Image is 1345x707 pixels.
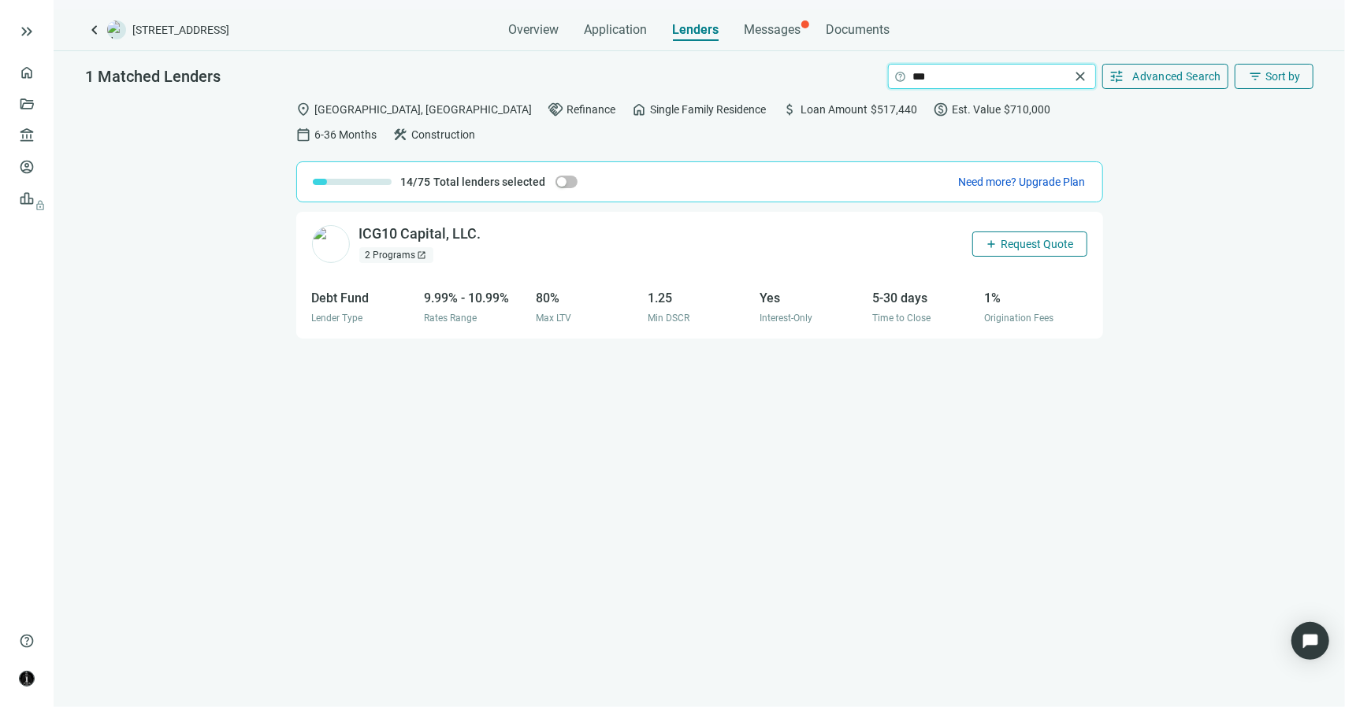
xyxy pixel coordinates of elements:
[1248,69,1262,83] span: filter_list
[401,174,431,190] span: 14/75
[760,313,813,324] span: Interest-Only
[20,672,34,686] img: avatar
[536,313,571,324] span: Max LTV
[296,102,312,117] span: location_on
[934,102,949,117] span: paid
[872,288,975,308] div: 5-30 days
[585,22,648,38] span: Application
[412,126,476,143] span: Construction
[17,22,36,41] button: keyboard_double_arrow_right
[19,633,35,649] span: help
[1005,101,1051,118] span: $710,000
[895,71,907,83] span: help
[958,174,1087,190] button: Need more? Upgrade Plan
[959,176,1086,188] span: Need more? Upgrade Plan
[312,288,414,308] div: Debt Fund
[934,102,1051,117] div: Est. Value
[782,102,918,117] div: Loan Amount
[632,102,648,117] span: home
[1133,70,1222,83] span: Advanced Search
[648,288,750,308] div: 1.25
[509,22,559,38] span: Overview
[972,231,1087,257] button: addRequest Quote
[132,22,229,38] span: [STREET_ADDRESS]
[418,250,427,260] span: open_in_new
[1073,68,1089,84] span: close
[312,225,350,263] img: ea4d2960-102b-40aa-8c1c-c50a5e9470d7
[296,127,312,143] span: calendar_today
[871,101,918,118] span: $517,440
[1265,70,1300,83] span: Sort by
[315,126,377,143] span: 6-36 Months
[1109,68,1125,84] span: tune
[393,127,409,143] span: construction
[872,313,931,324] span: Time to Close
[760,288,863,308] div: Yes
[1235,64,1313,89] button: filter_listSort by
[424,288,526,308] div: 9.99% - 10.99%
[673,22,719,38] span: Lenders
[359,247,433,263] div: 2 Programs
[424,313,477,324] span: Rates Range
[1291,622,1329,660] div: Open Intercom Messenger
[434,174,546,190] span: Total lenders selected
[107,20,126,39] img: deal-logo
[312,313,363,324] span: Lender Type
[359,224,481,244] div: ICG10 Capital, LLC.
[1001,238,1074,250] span: Request Quote
[651,101,767,118] span: Single Family Residence
[548,102,564,117] span: handshake
[567,101,616,118] span: Refinance
[648,313,689,324] span: Min DSCR
[85,20,104,39] a: keyboard_arrow_left
[986,238,998,250] span: add
[984,313,1053,324] span: Origination Fees
[984,288,1087,308] div: 1%
[315,101,533,118] span: [GEOGRAPHIC_DATA], [GEOGRAPHIC_DATA]
[85,67,221,86] span: 1 Matched Lenders
[827,22,890,38] span: Documents
[782,102,798,117] span: attach_money
[1102,64,1229,89] button: tuneAdvanced Search
[745,22,801,37] span: Messages
[536,288,638,308] div: 80%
